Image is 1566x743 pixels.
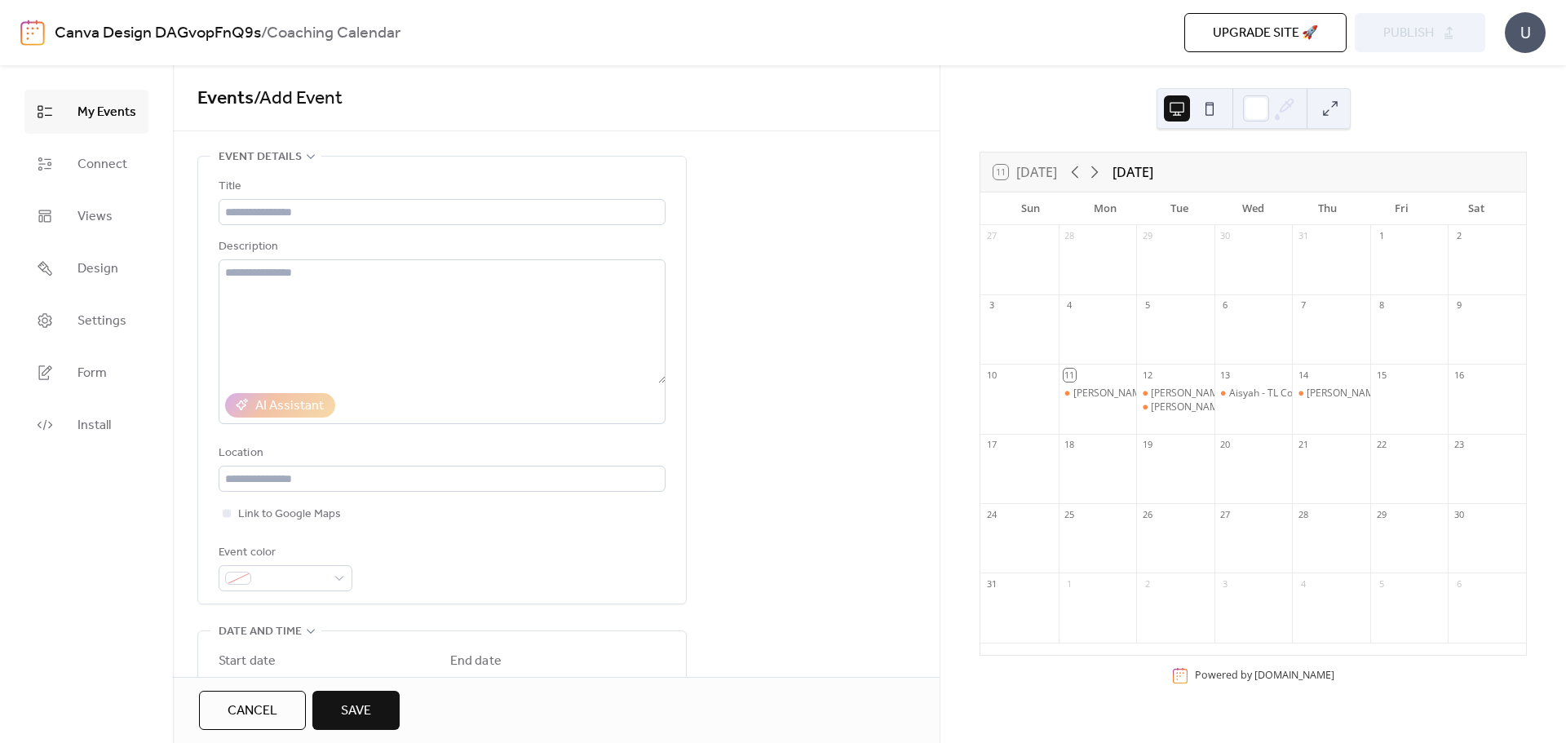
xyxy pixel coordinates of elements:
div: 3 [1219,577,1232,590]
button: Upgrade site 🚀 [1184,13,1347,52]
div: [DATE] [1113,162,1153,182]
div: 29 [1141,230,1153,242]
span: Install [77,416,111,436]
div: 5 [1375,577,1387,590]
div: Sun [993,192,1068,225]
div: Title [219,177,662,197]
div: Nabil - TL Coaching [1292,387,1370,400]
div: Nisa - TL Coaching [1059,387,1137,400]
div: 8 [1375,299,1387,312]
img: logo [20,20,45,46]
div: 19 [1141,439,1153,451]
span: Upgrade site 🚀 [1213,24,1318,43]
div: 13 [1219,369,1232,381]
div: 20 [1219,439,1232,451]
div: Powered by [1195,669,1334,683]
div: 17 [985,439,998,451]
a: [DOMAIN_NAME] [1254,669,1334,683]
div: 26 [1141,508,1153,520]
a: My Events [24,90,148,134]
span: Event details [219,148,302,167]
div: Arrash - TL Coaching [1136,387,1214,400]
div: [PERSON_NAME] Coaching [1307,387,1428,400]
div: 2 [1453,230,1465,242]
span: My Events [77,103,136,122]
div: 10 [985,369,998,381]
div: 21 [1297,439,1309,451]
div: [PERSON_NAME] Coaching [1073,387,1195,400]
span: Link to Google Maps [238,505,341,524]
div: Location [219,444,662,463]
div: Sat [1439,192,1513,225]
a: Events [197,81,254,117]
span: / Add Event [254,81,343,117]
a: Views [24,194,148,238]
div: 5 [1141,299,1153,312]
div: 6 [1219,299,1232,312]
a: Connect [24,142,148,186]
span: Time [570,674,596,694]
span: Time [338,674,365,694]
div: 27 [985,230,998,242]
div: 9 [1453,299,1465,312]
div: 4 [1064,299,1076,312]
div: Description [219,237,662,257]
div: Start date [219,652,276,671]
div: 25 [1064,508,1076,520]
div: 12 [1141,369,1153,381]
a: Form [24,351,148,395]
div: End date [450,652,502,671]
a: Canva Design DAGvopFnQ9s [55,18,261,49]
div: 28 [1297,508,1309,520]
div: 16 [1453,369,1465,381]
div: 1 [1064,577,1076,590]
div: 31 [1297,230,1309,242]
div: [PERSON_NAME] Coaching [1151,387,1272,400]
div: 22 [1375,439,1387,451]
span: Views [77,207,113,227]
div: 7 [1297,299,1309,312]
div: U [1505,12,1546,53]
b: Coaching Calendar [267,18,400,49]
span: Connect [77,155,127,175]
div: 27 [1219,508,1232,520]
div: Ann - TL Coaching [1136,400,1214,414]
div: Aisyah - TL Coaching [1229,387,1323,400]
span: Save [341,701,371,721]
b: / [261,18,267,49]
div: 2 [1141,577,1153,590]
div: 18 [1064,439,1076,451]
div: Thu [1290,192,1365,225]
div: 11 [1064,369,1076,381]
div: Fri [1365,192,1439,225]
a: Design [24,246,148,290]
div: 14 [1297,369,1309,381]
div: [PERSON_NAME] Coaching [1151,400,1272,414]
div: 3 [985,299,998,312]
div: 6 [1453,577,1465,590]
button: Save [312,691,400,730]
button: Cancel [199,691,306,730]
div: 1 [1375,230,1387,242]
div: 4 [1297,577,1309,590]
div: Event color [219,543,349,563]
span: Form [77,364,107,383]
a: Install [24,403,148,447]
div: 28 [1064,230,1076,242]
div: Wed [1216,192,1290,225]
a: Settings [24,299,148,343]
span: Design [77,259,118,279]
div: Mon [1068,192,1142,225]
span: Cancel [228,701,277,721]
div: 24 [985,508,998,520]
div: 30 [1219,230,1232,242]
div: Tue [1142,192,1216,225]
div: 15 [1375,369,1387,381]
div: 30 [1453,508,1465,520]
span: Date [450,674,475,694]
div: 23 [1453,439,1465,451]
span: Settings [77,312,126,331]
span: Date and time [219,622,302,642]
div: Aisyah - TL Coaching [1214,387,1293,400]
